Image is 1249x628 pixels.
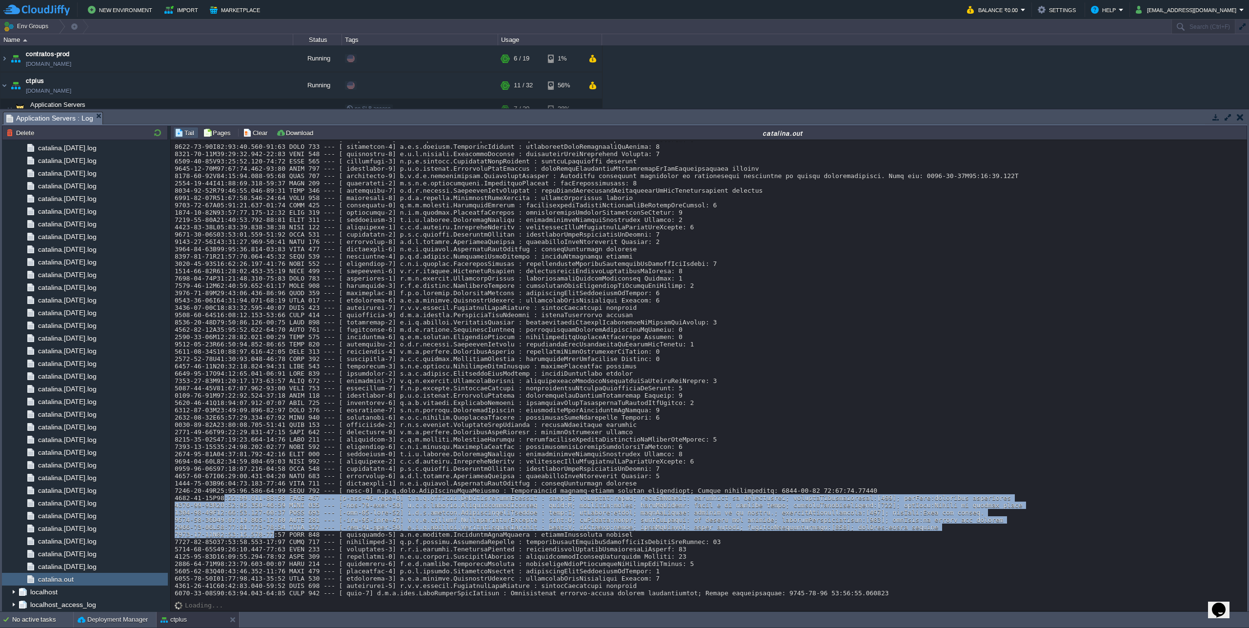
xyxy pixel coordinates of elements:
[36,296,98,304] a: catalina.[DATE].log
[36,334,98,343] a: catalina.[DATE].log
[36,397,98,406] span: catalina.[DATE].log
[36,423,98,431] span: catalina.[DATE].log
[36,321,98,330] a: catalina.[DATE].log
[1038,4,1079,16] button: Settings
[28,600,98,609] a: localhost_access_log
[36,549,98,558] a: catalina.[DATE].log
[0,45,8,72] img: AMDAwAAAACH5BAEAAAAALAAAAAABAAEAAAICRAEAOw==
[36,182,98,190] span: catalina.[DATE].log
[36,346,98,355] a: catalina.[DATE].log
[7,99,13,119] img: AMDAwAAAACH5BAEAAAAALAAAAAABAAEAAAICRAEAOw==
[78,615,148,625] button: Deployment Manager
[9,45,22,72] img: AMDAwAAAACH5BAEAAAAALAAAAAABAAEAAAICRAEAOw==
[346,105,391,111] span: no SLB access
[3,20,52,33] button: Env Groups
[36,385,98,393] span: catalina.[DATE].log
[36,143,98,152] span: catalina.[DATE].log
[36,156,98,165] a: catalina.[DATE].log
[29,101,87,109] span: Application Servers
[548,72,580,99] div: 56%
[514,99,529,119] div: 7 / 20
[6,128,37,137] button: Delete
[26,59,71,69] a: [DOMAIN_NAME]
[3,4,70,16] img: CloudJiffy
[36,220,98,228] a: catalina.[DATE].log
[36,448,98,457] a: catalina.[DATE].log
[294,34,342,45] div: Status
[203,128,234,137] button: Pages
[29,101,87,108] a: Application Servers
[36,245,98,254] a: catalina.[DATE].log
[36,308,98,317] a: catalina.[DATE].log
[175,602,185,609] img: AMDAwAAAACH5BAEAAAAALAAAAAABAAEAAAICRAEAOw==
[320,129,1246,137] div: catalina.out
[967,4,1021,16] button: Balance ₹0.00
[36,575,75,584] a: catalina.out
[36,372,98,381] a: catalina.[DATE].log
[164,4,201,16] button: Import
[26,49,70,59] a: contratos-prod
[1136,4,1239,16] button: [EMAIL_ADDRESS][DOMAIN_NAME]
[514,45,529,72] div: 6 / 19
[1208,589,1239,618] iframe: chat widget
[36,410,98,419] a: catalina.[DATE].log
[293,72,342,99] div: Running
[36,461,98,469] a: catalina.[DATE].log
[36,169,98,178] a: catalina.[DATE].log
[28,587,59,596] a: localhost
[1,34,293,45] div: Name
[36,537,98,546] a: catalina.[DATE].log
[499,34,602,45] div: Usage
[36,499,98,507] a: catalina.[DATE].log
[36,435,98,444] a: catalina.[DATE].log
[548,45,580,72] div: 1%
[36,270,98,279] span: catalina.[DATE].log
[36,232,98,241] span: catalina.[DATE].log
[36,486,98,495] a: catalina.[DATE].log
[36,524,98,533] a: catalina.[DATE].log
[26,86,71,96] a: [DOMAIN_NAME]
[36,194,98,203] a: catalina.[DATE].log
[36,359,98,368] a: catalina.[DATE].log
[13,99,27,119] img: AMDAwAAAACH5BAEAAAAALAAAAAABAAEAAAICRAEAOw==
[6,112,93,124] span: Application Servers : Log
[185,602,223,609] div: Loading...
[36,562,98,571] a: catalina.[DATE].log
[26,76,44,86] a: ctplus
[276,128,316,137] button: Download
[36,258,98,266] a: catalina.[DATE].log
[36,283,98,292] a: catalina.[DATE].log
[9,72,22,99] img: AMDAwAAAACH5BAEAAAAALAAAAAABAAEAAAICRAEAOw==
[23,39,27,41] img: AMDAwAAAACH5BAEAAAAALAAAAAABAAEAAAICRAEAOw==
[342,34,498,45] div: Tags
[514,72,533,99] div: 11 / 32
[243,128,270,137] button: Clear
[36,511,98,520] a: catalina.[DATE].log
